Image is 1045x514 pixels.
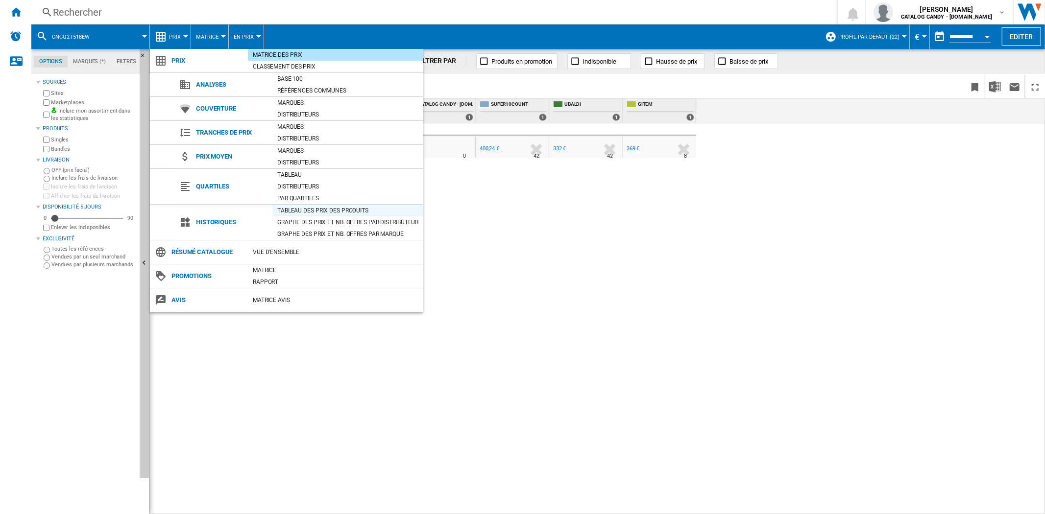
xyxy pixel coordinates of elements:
div: Distributeurs [272,134,423,143]
div: Rapport [248,277,423,287]
span: Historiques [191,215,272,229]
div: Tableau des prix des produits [272,206,423,215]
div: Tableau [272,170,423,180]
div: Vue d'ensemble [248,247,423,257]
span: Avis [167,293,248,307]
div: Matrice AVIS [248,295,423,305]
div: Matrice des prix [248,50,423,60]
span: Quartiles [191,180,272,193]
div: Matrice [248,265,423,275]
div: Classement des prix [248,62,423,71]
span: Tranches de prix [191,126,272,140]
span: Couverture [191,102,272,116]
div: Base 100 [272,74,423,84]
div: Graphe des prix et nb. offres par distributeur [272,217,423,227]
span: Résumé catalogue [167,245,248,259]
div: Distributeurs [272,182,423,191]
div: Distributeurs [272,110,423,119]
div: Marques [272,122,423,132]
div: Marques [272,146,423,156]
div: Par quartiles [272,193,423,203]
div: Références communes [272,86,423,95]
span: Promotions [167,269,248,283]
div: Graphe des prix et nb. offres par marque [272,229,423,239]
span: Prix moyen [191,150,272,164]
div: Marques [272,98,423,108]
span: Analyses [191,78,272,92]
span: Prix [167,54,248,68]
div: Distributeurs [272,158,423,167]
